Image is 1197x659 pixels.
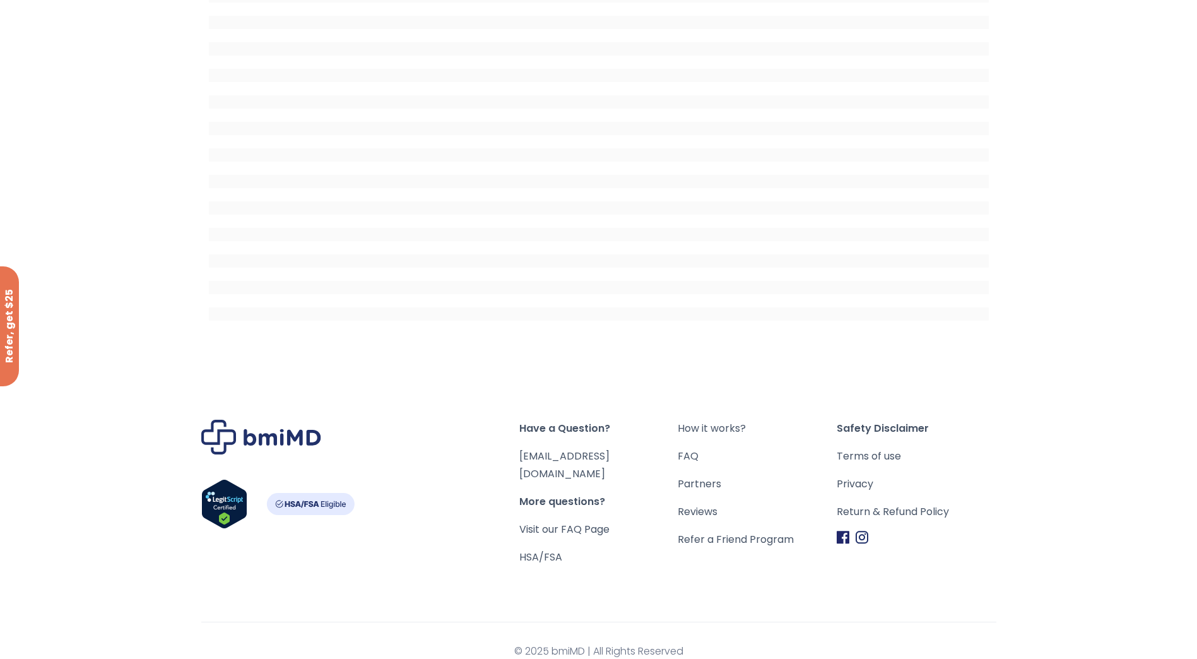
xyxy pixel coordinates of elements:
[519,449,610,481] a: [EMAIL_ADDRESS][DOMAIN_NAME]
[201,479,247,529] img: Verify Approval for www.bmimd.com
[266,493,355,515] img: HSA-FSA
[10,611,146,649] iframe: Sign Up via Text for Offers
[519,550,562,564] a: HSA/FSA
[519,522,610,537] a: Visit our FAQ Page
[678,448,837,465] a: FAQ
[519,420,678,437] span: Have a Question?
[678,531,837,549] a: Refer a Friend Program
[678,420,837,437] a: How it works?
[837,531,849,544] img: Facebook
[678,475,837,493] a: Partners
[201,420,321,454] img: Brand Logo
[837,448,996,465] a: Terms of use
[201,479,247,535] a: Verify LegitScript Approval for www.bmimd.com
[678,503,837,521] a: Reviews
[837,420,996,437] span: Safety Disclaimer
[519,493,678,511] span: More questions?
[856,531,868,544] img: Instagram
[837,503,996,521] a: Return & Refund Policy
[837,475,996,493] a: Privacy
